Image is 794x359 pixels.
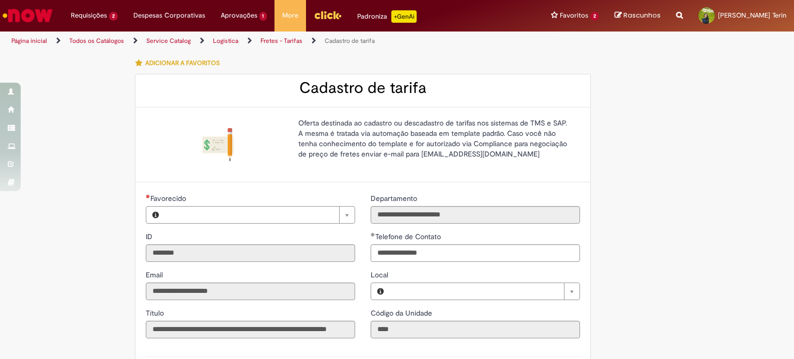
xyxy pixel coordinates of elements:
[146,80,580,97] h2: Cadastro de tarifa
[259,12,267,21] span: 1
[298,118,572,159] p: Oferta destinada ao cadastro ou descadastro de tarifas nos sistemas de TMS e SAP. A mesma é trata...
[146,232,155,241] span: Somente leitura - ID
[8,32,522,51] ul: Trilhas de página
[371,283,390,300] button: Local, Visualizar este registro
[623,10,661,20] span: Rascunhos
[314,7,342,23] img: click_logo_yellow_360x200.png
[145,59,220,67] span: Adicionar a Favoritos
[371,270,390,279] span: Local
[202,128,235,161] img: Cadastro de tarifa
[371,232,375,237] span: Obrigatório Preenchido
[261,37,302,45] a: Fretes - Tarifas
[390,283,579,300] a: Limpar campo Local
[146,207,165,223] button: Favorecido, Visualizar este registro
[146,194,150,198] span: Necessários
[590,12,599,21] span: 2
[146,231,155,242] label: Somente leitura - ID
[371,193,419,204] label: Somente leitura - Departamento
[615,11,661,21] a: Rascunhos
[371,244,580,262] input: Telefone de Contato
[146,37,191,45] a: Service Catalog
[371,321,580,338] input: Código da Unidade
[221,10,257,21] span: Aprovações
[213,37,238,45] a: Logistica
[71,10,107,21] span: Requisições
[357,10,417,23] div: Padroniza
[146,244,355,262] input: ID
[718,11,786,20] span: [PERSON_NAME] Terin
[109,12,118,21] span: 2
[146,283,355,300] input: Email
[391,10,417,23] p: +GenAi
[325,37,375,45] a: Cadastro de tarifa
[133,10,205,21] span: Despesas Corporativas
[371,194,419,203] span: Somente leitura - Departamento
[560,10,588,21] span: Favoritos
[146,270,165,280] label: Somente leitura - Email
[1,5,54,26] img: ServiceNow
[371,206,580,224] input: Departamento
[146,321,355,338] input: Título
[146,308,166,318] label: Somente leitura - Título
[165,207,355,223] a: Limpar campo Favorecido
[135,52,225,74] button: Adicionar a Favoritos
[371,308,434,318] label: Somente leitura - Código da Unidade
[11,37,47,45] a: Página inicial
[282,10,298,21] span: More
[69,37,124,45] a: Todos os Catálogos
[150,194,188,203] span: Necessários - Favorecido
[375,232,443,241] span: Telefone de Contato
